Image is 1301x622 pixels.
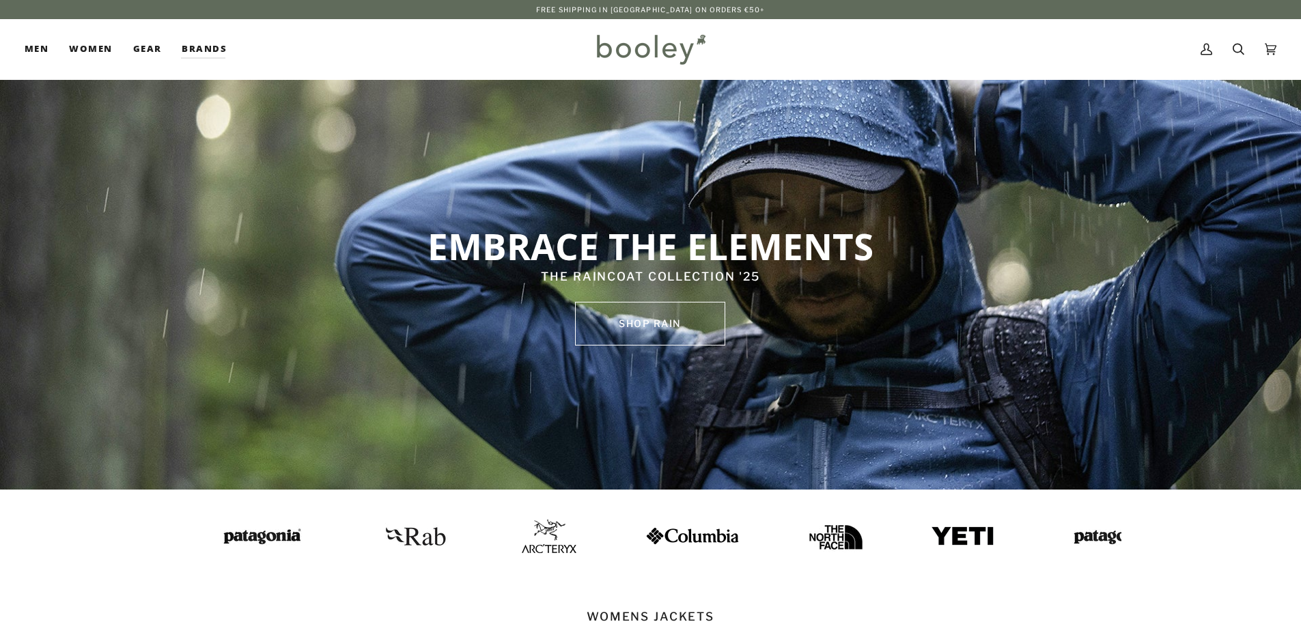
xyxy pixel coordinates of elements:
[25,19,59,79] a: Men
[133,42,162,56] span: Gear
[591,29,710,69] img: Booley
[258,223,1043,268] p: EMBRACE THE ELEMENTS
[182,42,227,56] span: Brands
[258,268,1043,286] p: THE RAINCOAT COLLECTION '25
[123,19,172,79] a: Gear
[536,4,765,15] p: Free Shipping in [GEOGRAPHIC_DATA] on Orders €50+
[575,302,725,345] a: SHOP rain
[171,19,237,79] a: Brands
[69,42,112,56] span: Women
[25,42,48,56] span: Men
[59,19,122,79] a: Women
